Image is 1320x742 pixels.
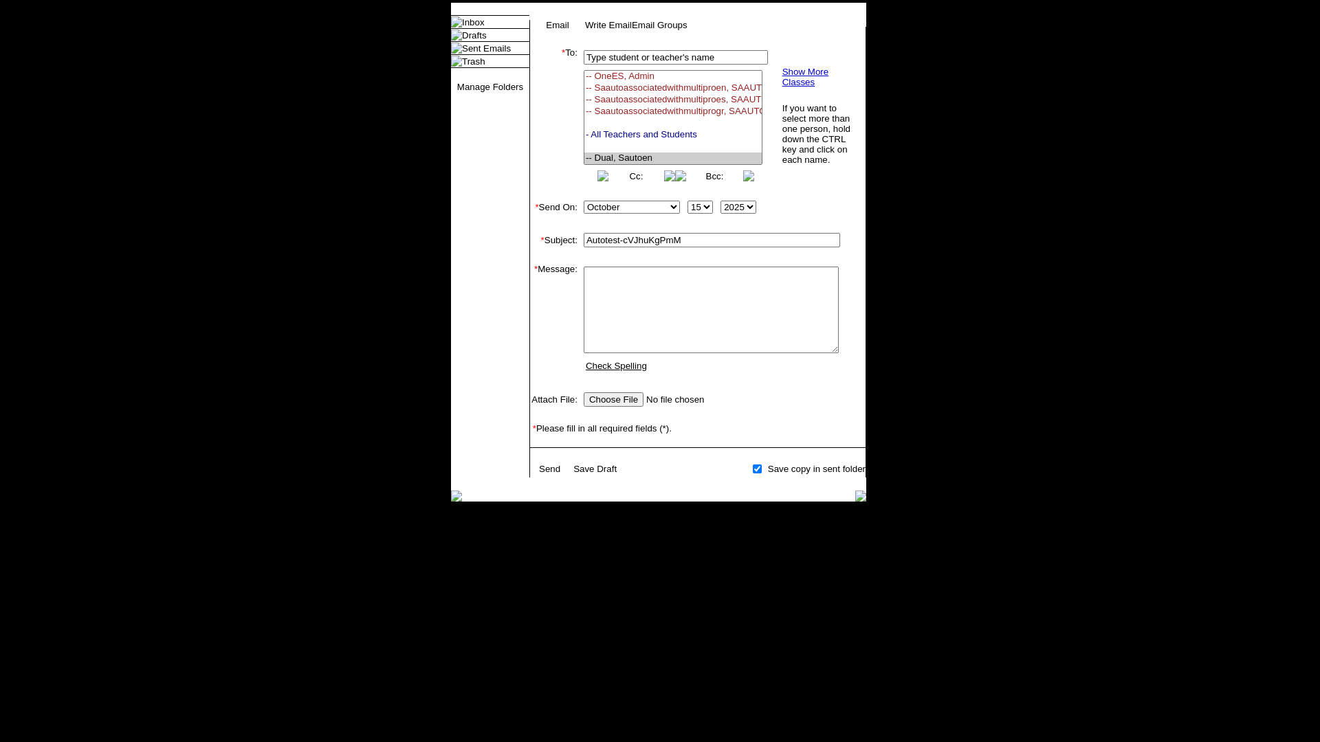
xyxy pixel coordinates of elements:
[764,461,866,476] td: Save copy in sent folder
[584,82,762,94] option: -- Saautoassociatedwithmultiproen, SAAUTOASSOCIATEDWITHMULTIPROGRAMEN
[451,16,462,27] img: folder_icon.gif
[577,207,578,207] img: spacer.gif
[451,43,462,54] img: folder_icon.gif
[530,448,540,458] img: spacer.gif
[530,460,531,461] img: spacer.gif
[530,376,544,390] img: spacer.gif
[585,20,632,30] a: Write Email
[782,67,828,87] a: Show More Classes
[584,129,762,141] option: - All Teachers and Students
[530,216,544,230] img: spacer.gif
[451,56,462,67] img: folder_icon.gif
[462,43,511,54] a: Sent Emails
[530,476,531,477] img: spacer.gif
[855,491,866,502] img: table_footer_right.gif
[462,30,487,41] a: Drafts
[530,423,866,434] td: Please fill in all required fields (*).
[530,230,577,250] td: Subject:
[530,390,577,409] td: Attach File:
[584,94,762,106] option: -- Saautoassociatedwithmultiproes, SAAUTOASSOCIATEDWITHMULTIPROGRAMES
[530,264,577,376] td: Message:
[577,399,578,400] img: spacer.gif
[546,20,569,30] a: Email
[597,170,608,181] img: button_left.png
[530,250,544,264] img: spacer.gif
[530,409,544,423] img: spacer.gif
[462,56,485,67] a: Trash
[743,170,754,181] img: button_right.png
[451,30,462,41] img: folder_icon.gif
[629,171,643,181] a: Cc:
[530,184,544,198] img: spacer.gif
[584,71,762,82] option: -- OneES, Admin
[462,17,485,27] a: Inbox
[457,82,523,92] a: Manage Folders
[530,434,544,447] img: spacer.gif
[530,458,531,460] img: spacer.gif
[573,464,617,474] a: Save Draft
[782,102,855,166] td: If you want to select more than one person, hold down the CTRL key and click on each name.
[706,171,724,181] a: Bcc:
[664,170,675,181] img: button_right.png
[586,361,647,371] a: Check Spelling
[584,153,762,164] option: -- Dual, Sautoen
[530,47,577,184] td: To:
[539,464,560,474] a: Send
[577,240,578,240] img: spacer.gif
[530,447,531,448] img: spacer.gif
[675,170,686,181] img: button_left.png
[530,467,533,470] img: spacer.gif
[632,20,687,30] a: Email Groups
[530,198,577,216] td: Send On:
[577,113,581,120] img: spacer.gif
[584,106,762,117] option: -- Saautoassociatedwithmultiprogr, SAAUTOASSOCIATEDWITHMULTIPROGRAMCLA
[451,491,462,502] img: table_footer_left.gif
